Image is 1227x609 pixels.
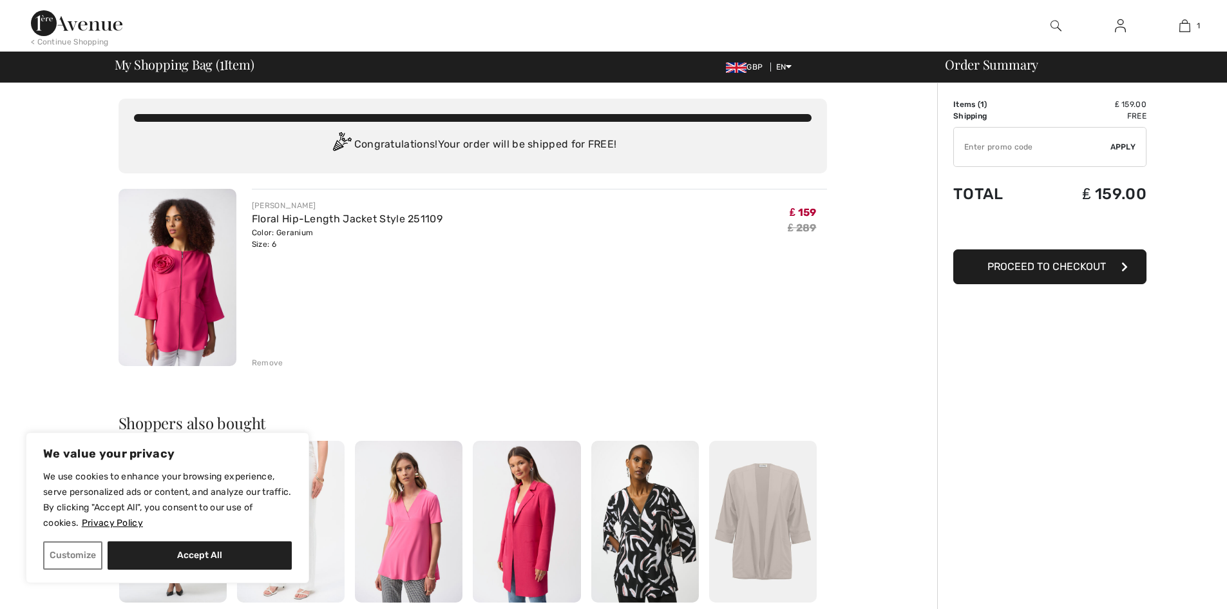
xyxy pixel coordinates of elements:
iframe: PayPal [953,216,1146,245]
a: Floral Hip-Length Jacket Style 251109 [252,213,442,225]
s: ₤ 289 [788,222,816,234]
td: ₤ 159.00 [1038,172,1146,216]
span: Apply [1110,141,1136,153]
td: Shipping [953,110,1038,122]
span: EN [776,63,792,72]
img: Congratulation2.svg [328,132,354,158]
img: search the website [1051,18,1061,34]
img: My Bag [1179,18,1190,34]
div: Remove [252,357,283,369]
div: We value your privacy [26,432,309,583]
img: Floral Hip-Length Jacket Style 251109 [119,189,236,366]
span: Proceed to Checkout [987,260,1106,273]
td: Free [1038,110,1146,122]
button: Customize [43,541,102,570]
p: We value your privacy [43,446,292,461]
span: ₤ 159 [790,206,816,218]
img: UK Pound [726,63,747,73]
button: Proceed to Checkout [953,249,1146,284]
a: Privacy Policy [81,517,144,529]
td: Items ( ) [953,99,1038,110]
div: Color: Geranium Size: 6 [252,227,442,250]
button: Accept All [108,541,292,570]
div: Congratulations! Your order will be shipped for FREE! [134,132,812,158]
img: Relaxed Fit Hip-Length Jacket Style 252150 [709,441,817,603]
td: Total [953,172,1038,216]
span: My Shopping Bag ( Item) [115,58,254,71]
span: GBP [726,63,768,72]
h2: Shoppers also bought [119,415,827,430]
a: 1 [1153,18,1216,34]
input: Promo code [954,128,1110,166]
div: < Continue Shopping [31,36,109,48]
div: Order Summary [929,58,1219,71]
a: Sign In [1105,18,1136,34]
img: Mid-Length Formal Coat Style 251941 [473,441,580,603]
span: 1 [1197,20,1200,32]
td: ₤ 159.00 [1038,99,1146,110]
img: My Info [1115,18,1126,34]
div: [PERSON_NAME] [252,200,442,211]
p: We use cookies to enhance your browsing experience, serve personalized ads or content, and analyz... [43,469,292,531]
img: 1ère Avenue [31,10,122,36]
img: Relaxed Fit V-Neck Top Style 253224 [591,441,699,603]
img: V-Neck Casual Pullover Style 251125 [355,441,462,603]
span: 1 [980,100,984,109]
span: 1 [220,55,224,72]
